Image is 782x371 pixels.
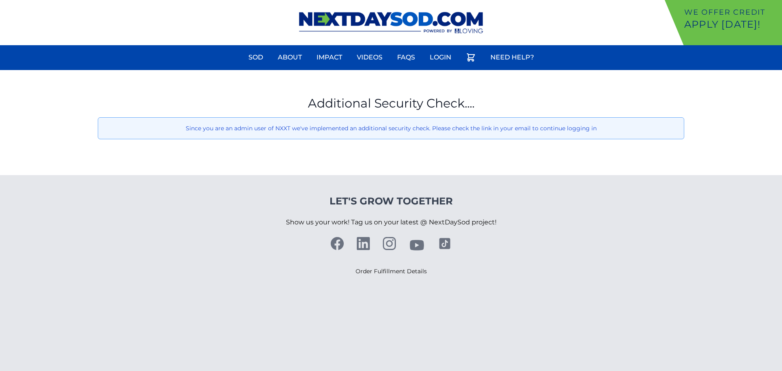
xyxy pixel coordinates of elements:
p: Since you are an admin user of NXXT we've implemented an additional security check. Please check ... [105,124,677,132]
a: Order Fulfillment Details [356,268,427,275]
p: We offer Credit [684,7,779,18]
p: Apply [DATE]! [684,18,779,31]
a: Login [425,48,456,67]
h4: Let's Grow Together [286,195,496,208]
p: Show us your work! Tag us on your latest @ NextDaySod project! [286,208,496,237]
h1: Additional Security Check.... [98,96,684,111]
a: About [273,48,307,67]
a: Videos [352,48,387,67]
a: Impact [312,48,347,67]
a: Sod [244,48,268,67]
a: FAQs [392,48,420,67]
a: Need Help? [485,48,539,67]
